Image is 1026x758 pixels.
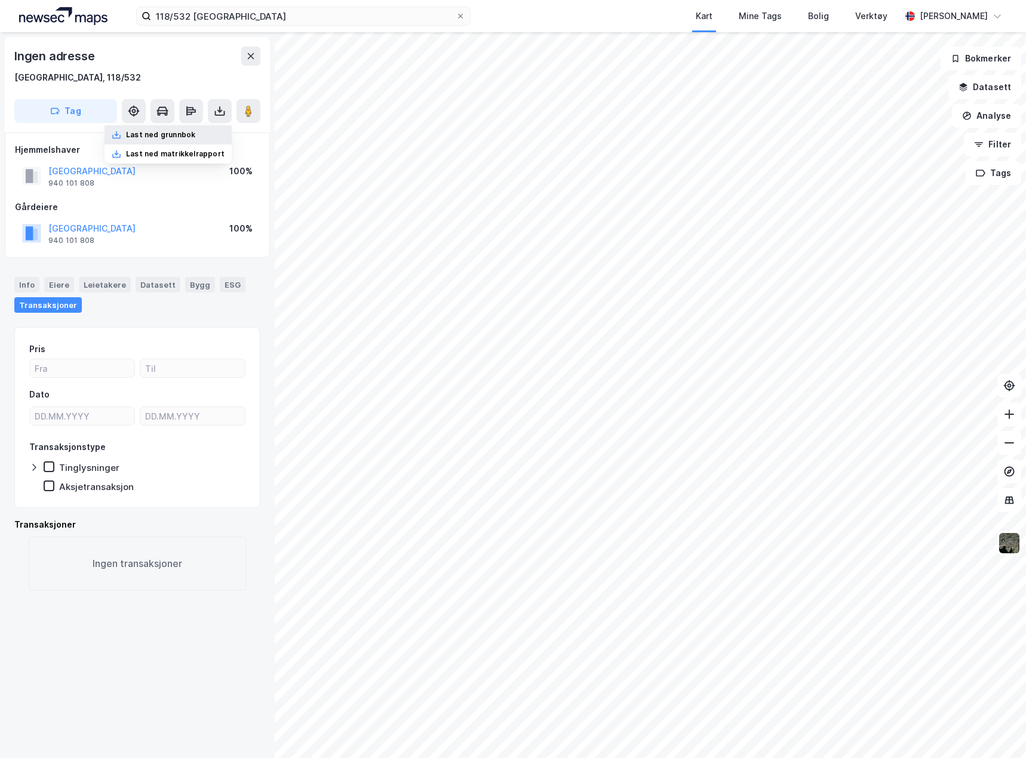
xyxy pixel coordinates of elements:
div: [GEOGRAPHIC_DATA], 118/532 [14,70,141,85]
input: Fra [30,359,134,377]
div: Pris [29,342,45,356]
div: Kart [696,9,712,23]
div: Ingen transaksjoner [29,537,246,590]
div: ESG [220,277,245,292]
button: Analyse [952,104,1021,128]
input: DD.MM.YYYY [30,407,134,425]
iframe: Chat Widget [966,701,1026,758]
div: 100% [229,164,253,178]
div: Hjemmelshaver [15,143,260,157]
div: Transaksjoner [14,517,260,532]
div: Transaksjoner [14,297,82,313]
button: Tag [14,99,117,123]
div: Eiere [44,277,74,292]
button: Tags [966,161,1021,185]
div: 100% [229,221,253,236]
button: Bokmerker [941,47,1021,70]
div: Last ned matrikkelrapport [126,149,225,159]
div: 940 101 808 [48,178,94,188]
div: [PERSON_NAME] [920,9,988,23]
input: DD.MM.YYYY [140,407,245,425]
div: 940 101 808 [48,236,94,245]
div: Gårdeiere [15,200,260,214]
div: Datasett [136,277,180,292]
div: Info [14,277,39,292]
div: Mine Tags [739,9,782,23]
div: Verktøy [855,9,887,23]
img: logo.a4113a55bc3d86da70a041830d287a7e.svg [19,7,107,25]
div: Kontrollprogram for chat [966,701,1026,758]
input: Til [140,359,245,377]
div: Last ned grunnbok [126,130,195,140]
div: Aksjetransaksjon [59,481,134,492]
img: 9k= [998,532,1021,554]
div: Bolig [808,9,829,23]
div: Leietakere [79,277,131,292]
button: Datasett [948,75,1021,99]
div: Tinglysninger [59,462,119,473]
div: Ingen adresse [14,47,97,66]
input: Søk på adresse, matrikkel, gårdeiere, leietakere eller personer [151,7,456,25]
div: Bygg [185,277,215,292]
button: Filter [964,133,1021,156]
div: Transaksjonstype [29,440,106,454]
div: Dato [29,387,50,402]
